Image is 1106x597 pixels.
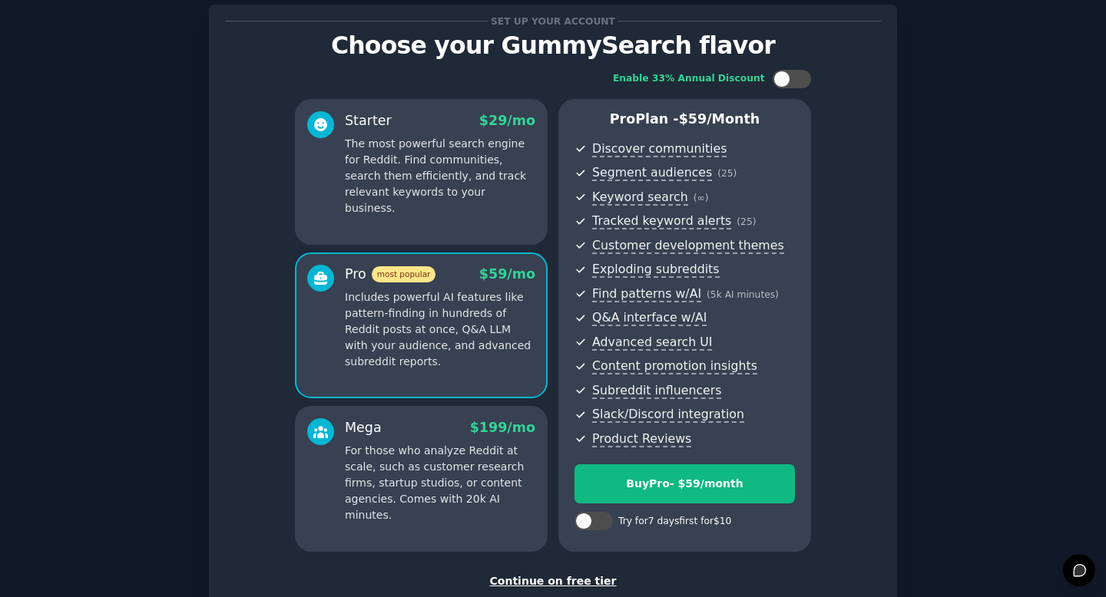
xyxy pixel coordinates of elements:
span: Exploding subreddits [592,262,719,278]
div: Try for 7 days first for $10 [618,515,731,529]
div: Continue on free tier [225,573,881,589]
p: Includes powerful AI features like pattern-finding in hundreds of Reddit posts at once, Q&A LLM w... [345,289,535,370]
span: Keyword search [592,190,688,206]
span: $ 59 /mo [479,266,535,282]
span: Advanced search UI [592,335,712,351]
span: $ 59 /month [679,111,760,127]
p: Choose your GummySearch flavor [225,32,881,59]
p: The most powerful search engine for Reddit. Find communities, search them efficiently, and track ... [345,136,535,216]
span: Discover communities [592,141,727,157]
span: Product Reviews [592,431,691,447]
span: Find patterns w/AI [592,286,701,302]
span: ( ∞ ) [694,193,709,203]
span: $ 29 /mo [479,113,535,128]
span: ( 25 ) [737,216,756,227]
span: Q&A interface w/AI [592,310,707,326]
p: Pro Plan - [575,110,795,129]
div: Pro [345,265,435,284]
span: ( 25 ) [717,168,737,179]
div: Starter [345,111,392,130]
span: Tracked keyword alerts [592,213,731,229]
span: $ 199 /mo [470,420,535,435]
span: Set up your account [488,13,618,29]
div: Buy Pro - $ 59 /month [575,476,794,492]
div: Enable 33% Annual Discount [613,72,765,86]
p: For those who analyze Reddit at scale, such as customer research firms, startup studios, or conte... [345,443,535,523]
span: Content promotion insights [592,358,757,374]
span: Subreddit influencers [592,383,721,399]
span: ( 5k AI minutes ) [707,289,779,300]
span: Segment audiences [592,165,712,181]
span: Customer development themes [592,238,784,254]
div: Mega [345,418,382,437]
span: most popular [372,266,436,282]
button: BuyPro- $59/month [575,464,795,503]
span: Slack/Discord integration [592,407,744,423]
